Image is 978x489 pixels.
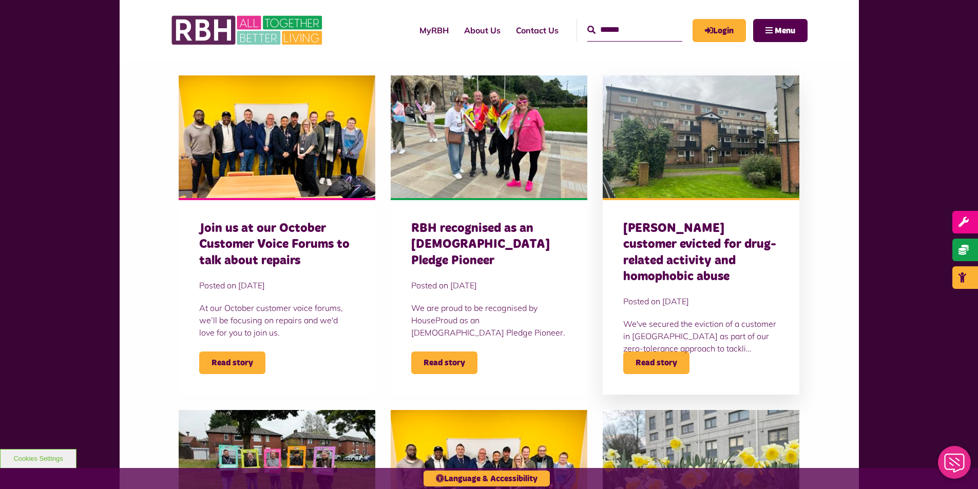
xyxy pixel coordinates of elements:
[424,471,550,486] button: Language & Accessibility
[623,318,779,355] p: We've secured the eviction of a customer in [GEOGRAPHIC_DATA] as part of our zero-tolerance appro...
[411,302,567,339] p: We are proud to be recognised by HouseProud as an [DEMOGRAPHIC_DATA] Pledge Pioneer.
[391,75,587,199] img: RBH customers and colleagues at the Rochdale Pride event outside the town hall
[179,75,375,199] img: Group photo of customers and colleagues at the Lighthouse Project
[603,75,799,395] a: [PERSON_NAME] customer evicted for drug-related activity and homophobic abuse Posted on [DATE] We...
[199,302,355,339] p: At our October customer voice forums, we’ll be focusing on repairs and we'd love for you to join us.
[603,75,799,199] img: Angel Meadow
[411,221,567,269] h3: RBH recognised as an [DEMOGRAPHIC_DATA] Pledge Pioneer
[508,16,566,44] a: Contact Us
[411,279,567,291] span: Posted on [DATE]
[179,75,375,395] a: Join us at our October Customer Voice Forums to talk about repairs Posted on [DATE] At our Octobe...
[753,19,808,42] button: Navigation
[456,16,508,44] a: About Us
[932,443,978,489] iframe: Netcall Web Assistant for live chat
[171,10,325,50] img: RBH
[623,221,779,285] h3: [PERSON_NAME] customer evicted for drug-related activity and homophobic abuse
[775,27,795,35] span: Menu
[623,351,689,374] span: Read story
[623,295,779,307] span: Posted on [DATE]
[411,351,477,374] span: Read story
[199,351,265,374] span: Read story
[391,75,587,395] a: RBH recognised as an [DEMOGRAPHIC_DATA] Pledge Pioneer Posted on [DATE] We are proud to be recogn...
[199,279,355,291] span: Posted on [DATE]
[199,221,355,269] h3: Join us at our October Customer Voice Forums to talk about repairs
[693,19,746,42] a: MyRBH
[587,19,682,41] input: Search
[412,16,456,44] a: MyRBH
